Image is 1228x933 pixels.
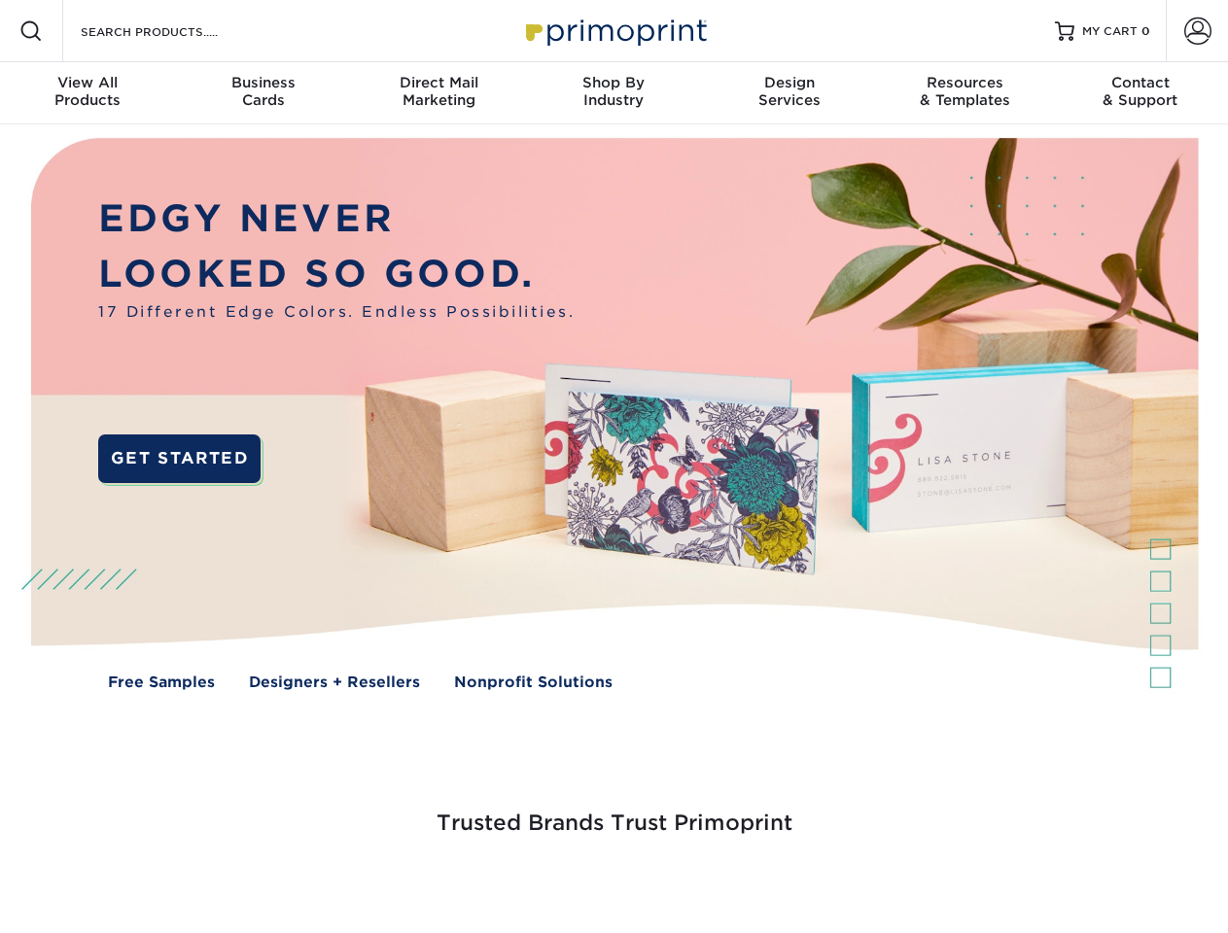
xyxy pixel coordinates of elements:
a: DesignServices [702,62,877,124]
span: 17 Different Edge Colors. Endless Possibilities. [98,301,575,324]
a: Resources& Templates [877,62,1052,124]
h3: Trusted Brands Trust Primoprint [46,764,1183,859]
div: Marketing [351,74,526,109]
img: Amazon [865,886,866,887]
span: Shop By [526,74,701,91]
img: Primoprint [517,10,712,52]
div: Cards [175,74,350,109]
span: Business [175,74,350,91]
a: BusinessCards [175,62,350,124]
p: LOOKED SO GOOD. [98,247,575,302]
a: Nonprofit Solutions [454,672,613,694]
div: & Templates [877,74,1052,109]
a: Contact& Support [1053,62,1228,124]
span: 0 [1141,24,1150,38]
img: Google [496,886,497,887]
p: EDGY NEVER [98,191,575,247]
a: Direct MailMarketing [351,62,526,124]
a: Shop ByIndustry [526,62,701,124]
img: Mini [681,886,682,887]
img: Freeform [292,886,293,887]
div: & Support [1053,74,1228,109]
span: MY CART [1082,23,1138,40]
img: Goodwill [1050,886,1051,887]
img: Smoothie King [141,886,142,887]
input: SEARCH PRODUCTS..... [79,19,268,43]
span: Design [702,74,877,91]
div: Services [702,74,877,109]
a: Free Samples [108,672,215,694]
span: Contact [1053,74,1228,91]
a: Designers + Resellers [249,672,420,694]
span: Resources [877,74,1052,91]
span: Direct Mail [351,74,526,91]
a: GET STARTED [98,434,261,483]
div: Industry [526,74,701,109]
